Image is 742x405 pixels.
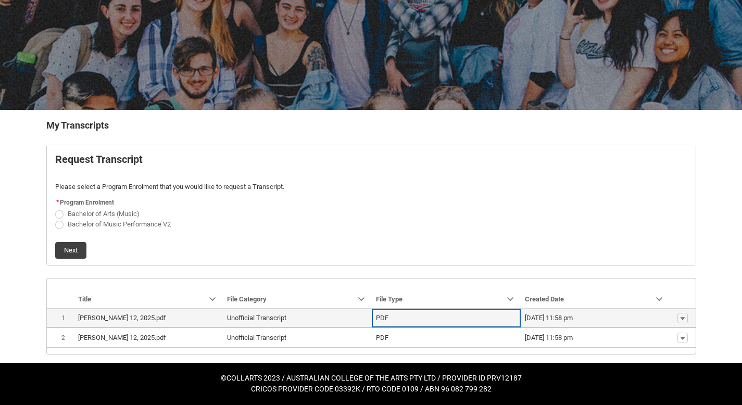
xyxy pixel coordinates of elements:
lightning-formatted-date-time: [DATE] 11:58 pm [525,314,573,322]
span: Bachelor of Arts (Music) [68,210,140,218]
lightning-base-formatted-text: [PERSON_NAME] 12, 2025.pdf [78,314,166,322]
lightning-base-formatted-text: Unofficial Transcript [227,314,286,322]
lightning-base-formatted-text: [PERSON_NAME] 12, 2025.pdf [78,334,166,341]
lightning-base-formatted-text: PDF [376,314,388,322]
article: Request_Student_Transcript flow [46,145,696,265]
button: Next [55,242,86,259]
lightning-formatted-date-time: [DATE] 11:58 pm [525,334,573,341]
p: Please select a Program Enrolment that you would like to request a Transcript. [55,182,687,192]
b: Request Transcript [55,153,143,166]
abbr: required [56,199,59,206]
span: Program Enrolment [60,199,114,206]
span: Bachelor of Music Performance V2 [68,220,171,228]
lightning-base-formatted-text: PDF [376,334,388,341]
lightning-base-formatted-text: Unofficial Transcript [227,334,286,341]
b: My Transcripts [46,120,109,131]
